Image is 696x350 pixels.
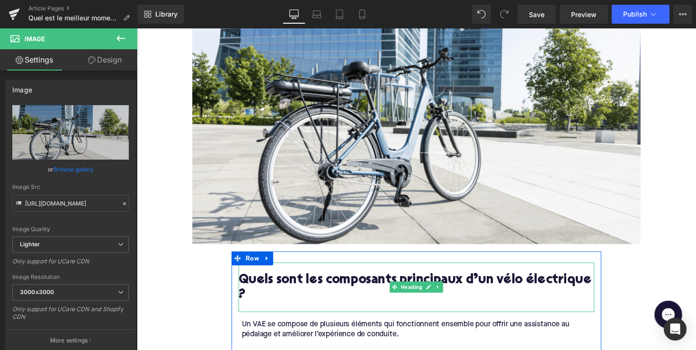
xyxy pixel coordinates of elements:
p: More settings [50,336,88,345]
a: Browse gallery [54,161,94,178]
div: or [12,164,129,174]
a: Expand / Collapse [304,259,314,270]
div: Image [12,81,32,94]
span: Image [25,35,45,43]
a: Desktop [283,5,305,24]
b: Lighter [20,241,40,248]
a: Design [71,49,139,71]
a: Preview [560,5,608,24]
a: Mobile [351,5,374,24]
span: Save [529,9,544,19]
a: Article Pages [28,5,137,12]
div: Un VAE se compose de plusieurs éléments qui fonctionnent ensemble pour offrir une assistance au p... [107,298,469,319]
span: Library [155,10,178,18]
a: Expand / Collapse [127,228,140,242]
a: New Library [137,5,184,24]
div: Image Quality [12,226,129,233]
span: Quel est le meilleur moment pour acheter un vélo électrique ? [28,14,119,22]
div: Open Intercom Messenger [664,318,687,341]
span: Heading [269,259,294,270]
button: Undo [472,5,491,24]
h2: Quels sont les composants principaux d’un vélo électrique ? [104,251,469,280]
input: Link [12,195,129,212]
span: Publish [623,10,647,18]
span: Row [109,228,127,242]
button: Redo [495,5,514,24]
iframe: Gorgias live chat messenger [526,276,563,311]
div: Only support for UCare CDN and Shopify CDN [12,305,129,327]
div: Only support for UCare CDN [12,258,129,271]
div: Image Resolution [12,274,129,280]
button: Publish [612,5,669,24]
div: Image Src [12,184,129,190]
b: 3000x3000 [20,288,54,296]
button: More [673,5,692,24]
a: Laptop [305,5,328,24]
span: Preview [571,9,597,19]
a: Tablet [328,5,351,24]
